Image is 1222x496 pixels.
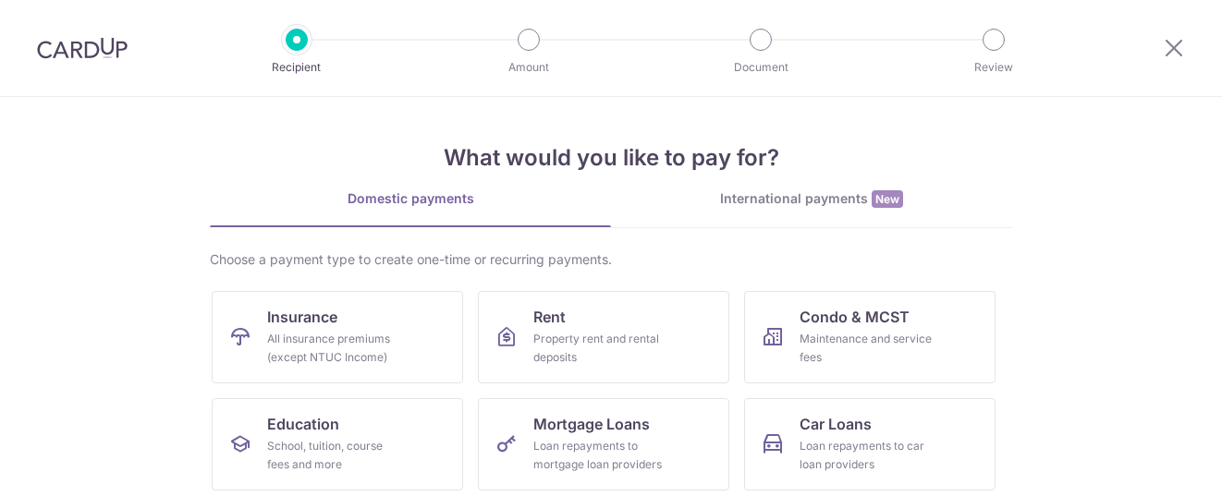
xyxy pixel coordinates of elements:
h4: What would you like to pay for? [210,141,1012,175]
span: Mortgage Loans [533,413,650,435]
div: International payments [611,189,1012,209]
img: CardUp [37,37,128,59]
p: Document [692,58,829,77]
a: EducationSchool, tuition, course fees and more [212,398,463,490]
span: Car Loans [800,413,872,435]
a: RentProperty rent and rental deposits [478,291,729,383]
a: Car LoansLoan repayments to car loan providers [744,398,996,490]
div: Choose a payment type to create one-time or recurring payments. [210,250,1012,269]
a: Mortgage LoansLoan repayments to mortgage loan providers [478,398,729,490]
div: All insurance premiums (except NTUC Income) [267,330,400,367]
div: Property rent and rental deposits [533,330,666,367]
div: Maintenance and service fees [800,330,933,367]
span: Condo & MCST [800,306,910,328]
div: Loan repayments to car loan providers [800,437,933,474]
span: Education [267,413,339,435]
p: Review [925,58,1062,77]
p: Amount [460,58,597,77]
span: New [872,190,903,208]
p: Recipient [228,58,365,77]
div: Loan repayments to mortgage loan providers [533,437,666,474]
a: InsuranceAll insurance premiums (except NTUC Income) [212,291,463,383]
span: Rent [533,306,566,328]
a: Condo & MCSTMaintenance and service fees [744,291,996,383]
div: School, tuition, course fees and more [267,437,400,474]
span: Insurance [267,306,337,328]
div: Domestic payments [210,189,611,208]
iframe: Opens a widget where you can find more information [1104,441,1204,487]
